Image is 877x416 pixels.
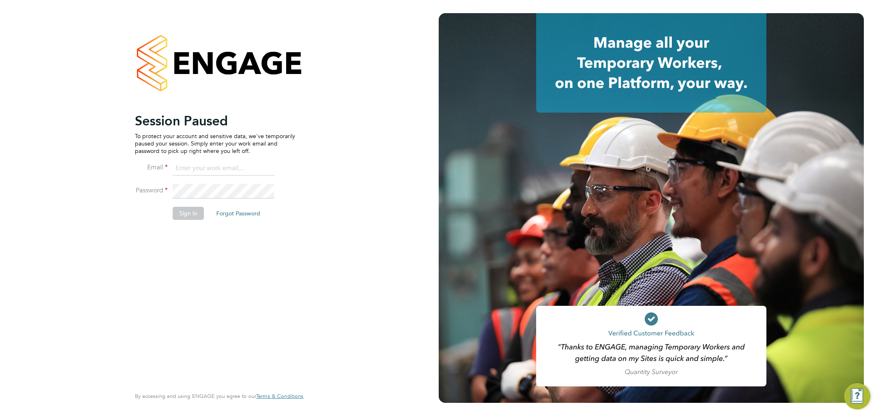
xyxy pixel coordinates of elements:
[135,163,168,172] label: Email
[210,207,267,220] button: Forgot Password
[173,207,204,220] button: Sign In
[135,113,295,129] h2: Session Paused
[844,383,870,409] button: Engage Resource Center
[135,186,168,195] label: Password
[173,161,274,176] input: Enter your work email...
[135,132,295,155] p: To protect your account and sensitive data, we've temporarily paused your session. Simply enter y...
[256,393,303,400] a: Terms & Conditions
[135,393,303,400] span: By accessing and using ENGAGE you agree to our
